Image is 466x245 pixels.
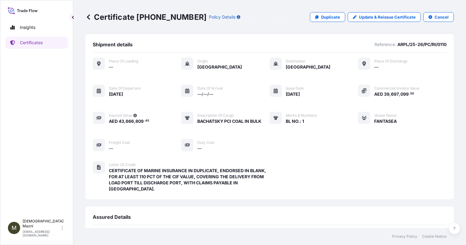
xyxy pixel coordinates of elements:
[109,140,130,145] span: Freight Cost
[145,120,149,122] span: 45
[5,37,68,49] a: Certificates
[348,12,421,22] a: Update & Reissue Certificate
[109,168,270,192] span: CERTIFICATE OF MARINE INSURANCE IN DUPLICATE, ENDORSED IN BLANK, FOR AT LEAST 110 PCT OF THE CIF ...
[286,91,300,97] span: [DATE]
[422,234,446,239] a: Cookie Notice
[374,118,397,124] span: FANTASEA
[435,14,449,20] p: Cancel
[410,93,414,95] span: 50
[397,41,446,48] p: ARPL/25-26/PC/RI/0110
[197,64,242,70] span: [GEOGRAPHIC_DATA]
[109,91,123,97] span: [DATE]
[197,91,213,97] span: —/—/—
[23,219,60,229] p: [DEMOGRAPHIC_DATA] Mazni
[144,120,145,122] span: .
[12,225,16,231] span: M
[399,92,400,96] span: ,
[109,119,118,123] span: AED
[126,119,134,123] span: 666
[374,92,383,96] span: AED
[20,24,35,30] p: Insights
[374,86,419,91] span: Commercial Invoice Value
[197,113,234,118] span: Description of cargo
[124,119,126,123] span: ,
[119,119,124,123] span: 43
[374,59,407,64] span: Place of discharge
[392,234,417,239] a: Privacy Policy
[389,92,391,96] span: ,
[197,140,214,145] span: Duty Cost
[286,86,304,91] span: Issue Date
[23,230,60,237] p: [EMAIL_ADDRESS][DOMAIN_NAME]
[93,214,131,220] span: Assured Details
[310,12,345,22] a: Duplicate
[20,40,43,46] p: Certificates
[286,118,304,124] span: BL NO.: 1
[374,64,378,70] span: —
[391,92,399,96] span: 697
[197,86,223,91] span: Date of arrival
[384,92,389,96] span: 39
[321,14,340,20] p: Duplicate
[5,21,68,34] a: Insights
[109,162,136,167] span: Letter of Credit
[197,145,202,151] span: —
[286,59,305,64] span: Destination
[109,86,141,91] span: Date of departure
[134,119,135,123] span: ,
[85,12,206,22] p: Certificate [PHONE_NUMBER]
[135,119,144,123] span: 809
[359,14,416,20] p: Update & Reissue Certificate
[109,113,132,118] span: Insured Value
[374,113,396,118] span: Vessel Name
[286,113,317,118] span: Marks & Numbers
[197,118,261,124] span: BACHATSKY PCI COAL IN BULK
[400,92,409,96] span: 099
[93,41,133,48] span: Shipment details
[409,93,410,95] span: .
[286,64,330,70] span: [GEOGRAPHIC_DATA]
[423,12,454,22] button: Cancel
[109,59,138,64] span: Place of Loading
[197,59,208,64] span: Origin
[109,145,113,151] span: —
[375,41,396,48] p: Reference:
[209,14,235,20] p: Policy Details
[109,64,113,70] span: —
